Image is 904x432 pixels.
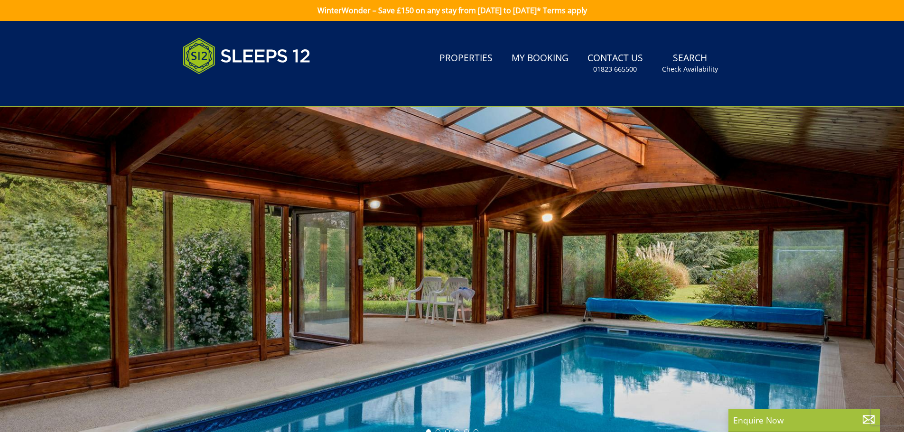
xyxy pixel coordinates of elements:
[733,414,876,426] p: Enquire Now
[658,48,722,79] a: SearchCheck Availability
[508,48,572,69] a: My Booking
[662,64,718,74] small: Check Availability
[183,32,311,80] img: Sleeps 12
[593,64,637,74] small: 01823 665500
[178,85,278,93] iframe: Customer reviews powered by Trustpilot
[584,48,647,79] a: Contact Us01823 665500
[436,48,496,69] a: Properties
